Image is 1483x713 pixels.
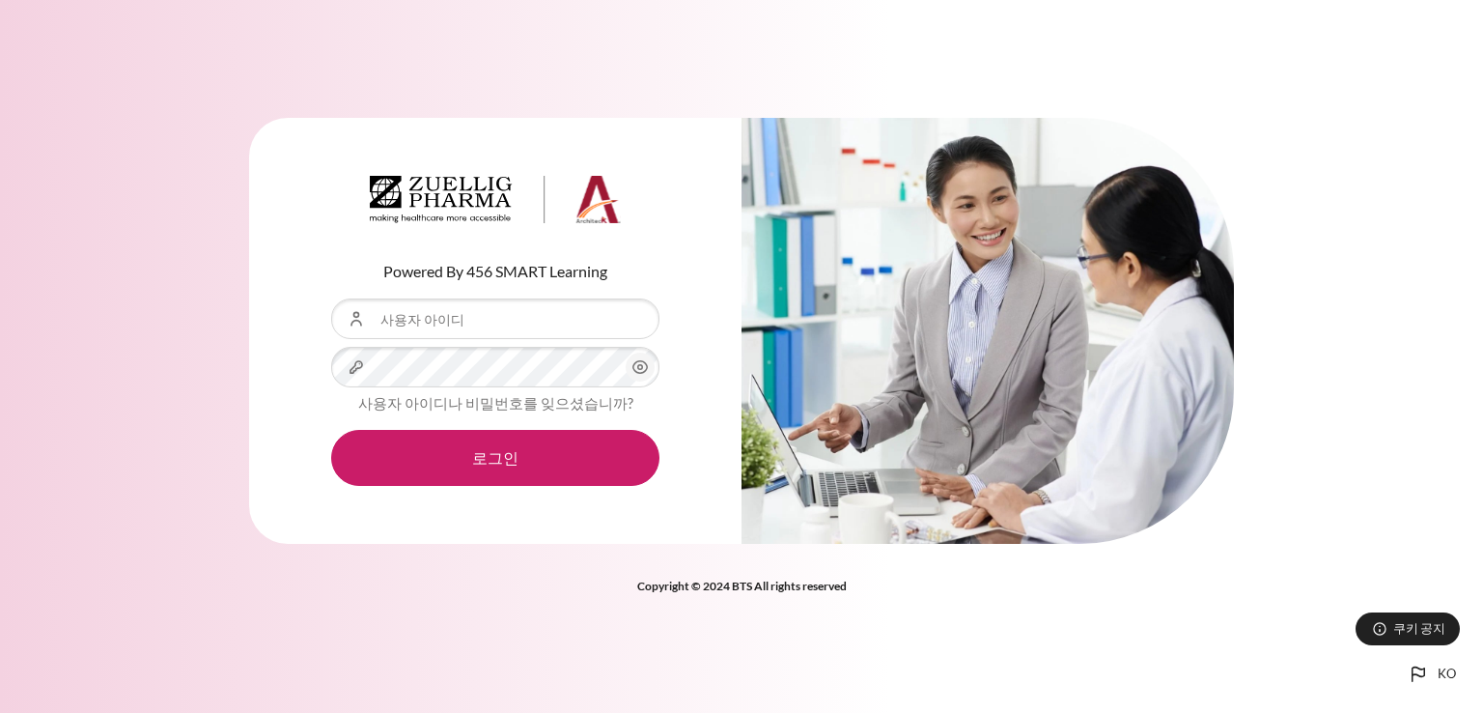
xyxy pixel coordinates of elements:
[331,260,659,283] p: Powered By 456 SMART Learning
[1356,613,1460,645] button: 쿠키 공지
[1393,619,1445,638] span: 쿠키 공지
[331,430,659,486] button: 로그인
[331,299,659,339] input: 사용자 아이디
[637,579,847,593] strong: Copyright © 2024 BTS All rights reserved
[1399,655,1464,694] button: Languages
[358,394,633,412] a: 사용자 아이디나 비밀번호를 잊으셨습니까?
[370,176,621,232] a: Architeck
[1438,665,1456,684] span: ko
[370,176,621,224] img: Architeck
